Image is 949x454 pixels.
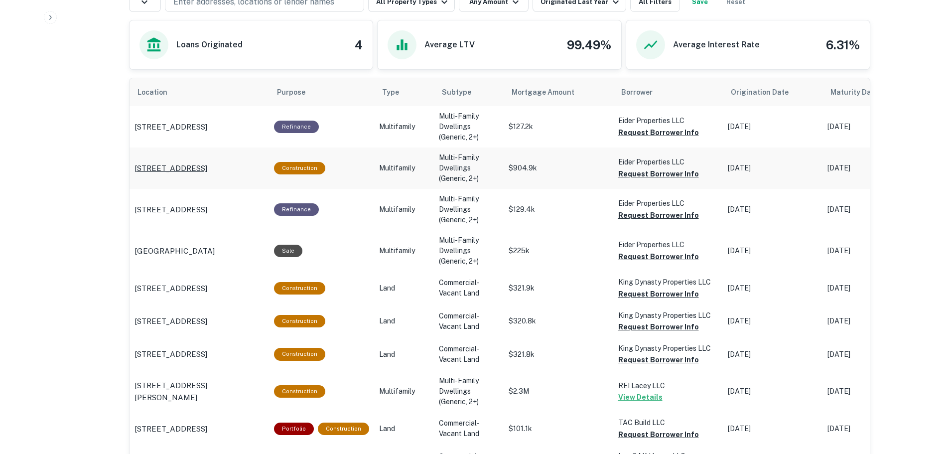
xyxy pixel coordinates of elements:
p: [DATE] [728,349,817,360]
button: Request Borrower Info [618,354,699,366]
button: Request Borrower Info [618,251,699,263]
p: Commercial-Vacant Land [439,418,499,439]
p: $904.9k [509,163,608,173]
a: [STREET_ADDRESS] [135,348,264,360]
p: $127.2k [509,122,608,132]
th: Location [130,78,269,106]
th: Subtype [434,78,504,106]
p: [STREET_ADDRESS] [135,315,207,327]
p: $129.4k [509,204,608,215]
h4: 99.49% [567,36,611,54]
h4: 4 [355,36,363,54]
p: Multi-Family Dwellings (Generic, 2+) [439,235,499,267]
h6: Average LTV [424,39,475,51]
p: $320.8k [509,316,608,326]
a: [STREET_ADDRESS] [135,283,264,295]
p: Commercial-Vacant Land [439,311,499,332]
p: King Dynasty Properties LLC [618,277,718,288]
div: Maturity dates displayed may be estimated. Please contact the lender for the most accurate maturi... [830,87,888,98]
p: [STREET_ADDRESS] [135,283,207,295]
p: [DATE] [728,283,817,294]
th: Purpose [269,78,374,106]
p: TAC Build LLC [618,417,718,428]
a: [STREET_ADDRESS] [135,204,264,216]
p: [STREET_ADDRESS] [135,348,207,360]
span: Maturity dates displayed may be estimated. Please contact the lender for the most accurate maturi... [830,87,901,98]
p: Eider Properties LLC [618,115,718,126]
p: Land [379,349,429,360]
p: Multifamily [379,163,429,173]
p: [DATE] [827,386,917,397]
a: [STREET_ADDRESS] [135,162,264,174]
div: This loan purpose was for construction [274,315,325,327]
div: This loan purpose was for construction [318,423,369,435]
p: [DATE] [827,316,917,326]
p: [DATE] [728,246,817,256]
p: [GEOGRAPHIC_DATA] [135,245,215,257]
p: [DATE] [728,424,817,434]
p: [DATE] [827,163,917,173]
span: Origination Date [731,86,802,98]
span: Mortgage Amount [512,86,587,98]
p: Multi-Family Dwellings (Generic, 2+) [439,194,499,225]
p: Multifamily [379,386,429,397]
h6: Average Interest Rate [673,39,760,51]
p: Multifamily [379,246,429,256]
span: Borrower [621,86,653,98]
a: [STREET_ADDRESS] [135,315,264,327]
p: [DATE] [827,204,917,215]
p: REI Lacey LLC [618,380,718,391]
p: $321.8k [509,349,608,360]
p: $101.1k [509,424,608,434]
th: Borrower [613,78,723,106]
th: Origination Date [723,78,822,106]
p: [DATE] [827,283,917,294]
p: [STREET_ADDRESS] [135,162,207,174]
p: Multifamily [379,204,429,215]
p: [DATE] [728,316,817,326]
button: Request Borrower Info [618,127,699,139]
div: This loan purpose was for construction [274,348,325,360]
button: Request Borrower Info [618,168,699,180]
p: [STREET_ADDRESS] [135,423,207,435]
p: Eider Properties LLC [618,239,718,250]
p: [DATE] [728,122,817,132]
p: Commercial-Vacant Land [439,344,499,365]
a: [STREET_ADDRESS][PERSON_NAME] [135,380,264,403]
p: Land [379,316,429,326]
div: This loan purpose was for refinancing [274,203,319,216]
p: Multi-Family Dwellings (Generic, 2+) [439,152,499,184]
h6: Maturity Date [830,87,878,98]
div: This loan purpose was for construction [274,282,325,295]
p: [DATE] [827,122,917,132]
button: Request Borrower Info [618,321,699,333]
p: [DATE] [827,349,917,360]
p: King Dynasty Properties LLC [618,310,718,321]
p: [DATE] [728,204,817,215]
p: Multi-Family Dwellings (Generic, 2+) [439,111,499,143]
th: Mortgage Amount [504,78,613,106]
th: Type [374,78,434,106]
p: [STREET_ADDRESS] [135,204,207,216]
div: This loan purpose was for construction [274,162,325,174]
h4: 6.31% [826,36,860,54]
p: Eider Properties LLC [618,198,718,209]
th: Maturity dates displayed may be estimated. Please contact the lender for the most accurate maturi... [822,78,922,106]
div: This loan purpose was for construction [274,385,325,398]
span: Subtype [442,86,471,98]
span: Purpose [277,86,318,98]
p: [DATE] [827,246,917,256]
div: This is a portfolio loan with 2 properties [274,423,314,435]
span: Type [382,86,399,98]
p: [DATE] [728,163,817,173]
p: $225k [509,246,608,256]
iframe: Chat Widget [899,374,949,422]
div: Sale [274,245,302,257]
p: [STREET_ADDRESS] [135,121,207,133]
button: Request Borrower Info [618,209,699,221]
a: [GEOGRAPHIC_DATA] [135,245,264,257]
div: This loan purpose was for refinancing [274,121,319,133]
button: Request Borrower Info [618,288,699,300]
